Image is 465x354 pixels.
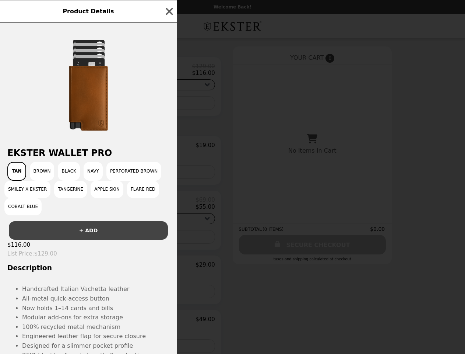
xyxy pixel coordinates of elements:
[4,181,50,198] button: Smiley x Ekster
[33,30,144,140] img: Tan
[9,221,168,240] button: + ADD
[22,284,169,294] li: Handcrafted Italian Vachetta leather
[63,8,114,15] span: Product Details
[84,162,103,181] button: Navy
[22,322,169,332] li: 100% recycled metal mechanism
[4,198,42,215] button: Cobalt Blue
[91,181,123,198] button: Apple Skin
[22,332,169,341] li: Engineered leather flap for secure closure
[7,162,26,181] button: Tan
[22,294,169,303] li: All-metal quick-access button
[22,313,169,322] li: Modular add-ons for extra storage
[22,341,169,351] li: Designed for a slimmer pocket profile
[127,181,159,198] button: Flare Red
[58,162,80,181] button: Black
[22,303,169,313] li: Now holds 1–14 cards and bills
[54,181,87,198] button: Tangerine
[34,250,57,257] span: $129.00
[106,162,161,181] button: Perforated Brown
[30,162,54,181] button: Brown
